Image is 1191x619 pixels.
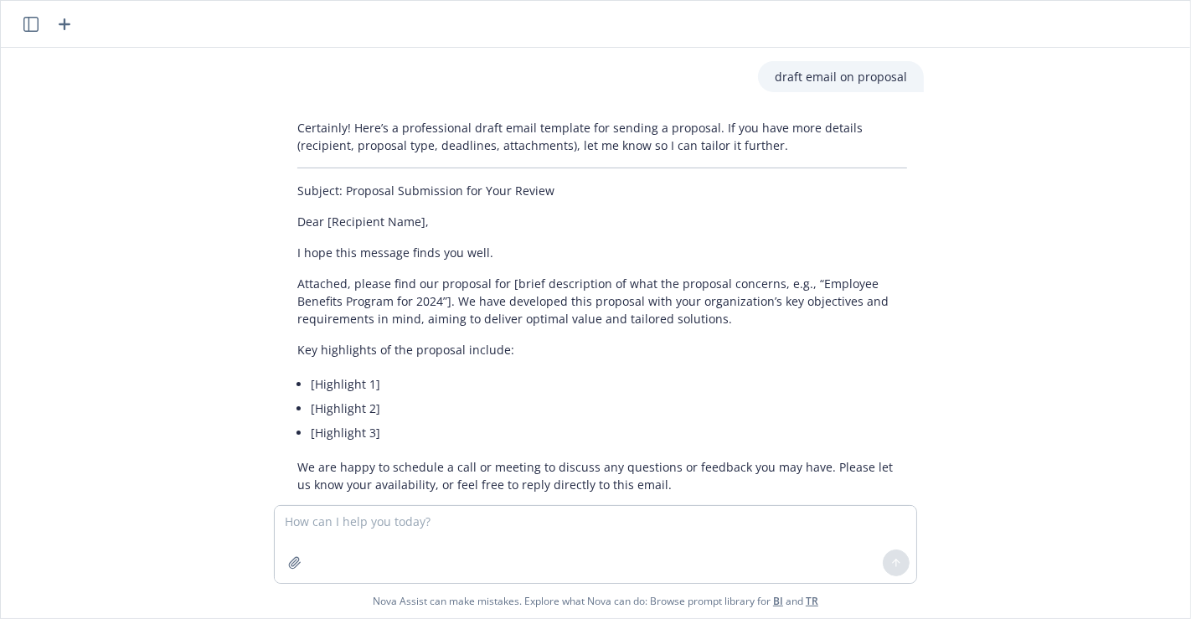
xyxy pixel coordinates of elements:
li: [Highlight 2] [311,396,907,420]
p: We are happy to schedule a call or meeting to discuss any questions or feedback you may have. Ple... [297,458,907,493]
p: I hope this message finds you well. [297,244,907,261]
p: Attached, please find our proposal for [brief description of what the proposal concerns, e.g., “E... [297,275,907,328]
p: Certainly! Here’s a professional draft email template for sending a proposal. If you have more de... [297,119,907,154]
p: Dear [Recipient Name], [297,213,907,230]
span: Nova Assist can make mistakes. Explore what Nova can do: Browse prompt library for and [373,584,818,618]
p: Subject: Proposal Submission for Your Review [297,182,907,199]
p: Key highlights of the proposal include: [297,341,907,359]
p: draft email on proposal [775,68,907,85]
a: BI [773,594,783,608]
li: [Highlight 3] [311,420,907,445]
li: [Highlight 1] [311,372,907,396]
a: TR [806,594,818,608]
